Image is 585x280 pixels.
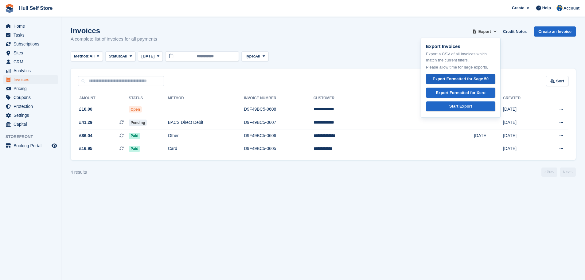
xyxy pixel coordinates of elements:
td: BACS Direct Debit [168,116,244,129]
td: Other [168,129,244,142]
p: A complete list of invoices for all payments [71,36,157,43]
a: menu [3,84,58,93]
span: Help [542,5,551,11]
div: Start Export [449,103,472,109]
th: Customer [314,93,474,103]
span: Home [14,22,50,30]
span: Export [478,29,491,35]
span: £10.00 [79,106,92,112]
span: Account [564,5,579,11]
td: [DATE] [503,116,541,129]
span: Sort [556,78,564,84]
a: menu [3,49,58,57]
td: [DATE] [503,142,541,155]
span: Analytics [14,66,50,75]
span: £41.29 [79,119,92,126]
td: [DATE] [474,129,503,142]
span: [DATE] [141,53,154,59]
span: Tasks [14,31,50,39]
div: Export Formatted for Sage 50 [433,76,489,82]
td: [DATE] [503,129,541,142]
th: Invoice Number [244,93,313,103]
button: Type: All [241,51,268,61]
a: Start Export [426,101,495,112]
img: Hull Self Store [556,5,563,11]
nav: Page [540,168,577,177]
td: D9F49BC5-0605 [244,142,313,155]
span: All [90,53,95,59]
span: Method: [74,53,90,59]
span: £16.95 [79,145,92,152]
span: Coupons [14,93,50,102]
span: Invoices [14,75,50,84]
a: menu [3,31,58,39]
a: Credit Notes [501,26,529,37]
span: Type: [245,53,255,59]
span: Sites [14,49,50,57]
td: Card [168,142,244,155]
a: menu [3,141,58,150]
a: menu [3,111,58,120]
button: Method: All [71,51,103,61]
span: Subscriptions [14,40,50,48]
a: menu [3,93,58,102]
button: Export [471,26,498,37]
span: Pricing [14,84,50,93]
a: menu [3,40,58,48]
td: [DATE] [503,103,541,116]
a: menu [3,66,58,75]
p: Please allow time for large exports. [426,64,495,70]
p: Export Invoices [426,43,495,50]
p: Export a CSV of all Invoices which match the current filters. [426,51,495,63]
span: Protection [14,102,50,111]
span: Storefront [6,134,61,140]
a: Previous [541,168,557,177]
span: Open [129,106,142,112]
span: Paid [129,133,140,139]
button: Status: All [105,51,135,61]
span: Capital [14,120,50,128]
span: Status: [109,53,122,59]
th: Amount [78,93,129,103]
a: menu [3,22,58,30]
div: Export Formatted for Xero [436,90,486,96]
a: Create an Invoice [534,26,576,37]
a: Hull Self Store [17,3,55,13]
button: [DATE] [138,51,163,61]
span: Booking Portal [14,141,50,150]
a: menu [3,57,58,66]
a: menu [3,75,58,84]
img: stora-icon-8386f47178a22dfd0bd8f6a31ec36ba5ce8667c1dd55bd0f319d3a0aa187defe.svg [5,4,14,13]
td: D9F49BC5-0606 [244,129,313,142]
a: Export Formatted for Xero [426,88,495,98]
a: Next [560,168,576,177]
span: Pending [129,120,147,126]
h1: Invoices [71,26,157,35]
a: Export Formatted for Sage 50 [426,74,495,84]
th: Created [503,93,541,103]
td: D9F49BC5-0608 [244,103,313,116]
span: All [122,53,127,59]
span: £86.04 [79,132,92,139]
span: CRM [14,57,50,66]
span: Settings [14,111,50,120]
span: Create [512,5,524,11]
a: menu [3,120,58,128]
th: Method [168,93,244,103]
a: menu [3,102,58,111]
span: All [255,53,260,59]
a: Preview store [51,142,58,149]
td: D9F49BC5-0607 [244,116,313,129]
th: Status [129,93,168,103]
div: 4 results [71,169,87,175]
span: Paid [129,146,140,152]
